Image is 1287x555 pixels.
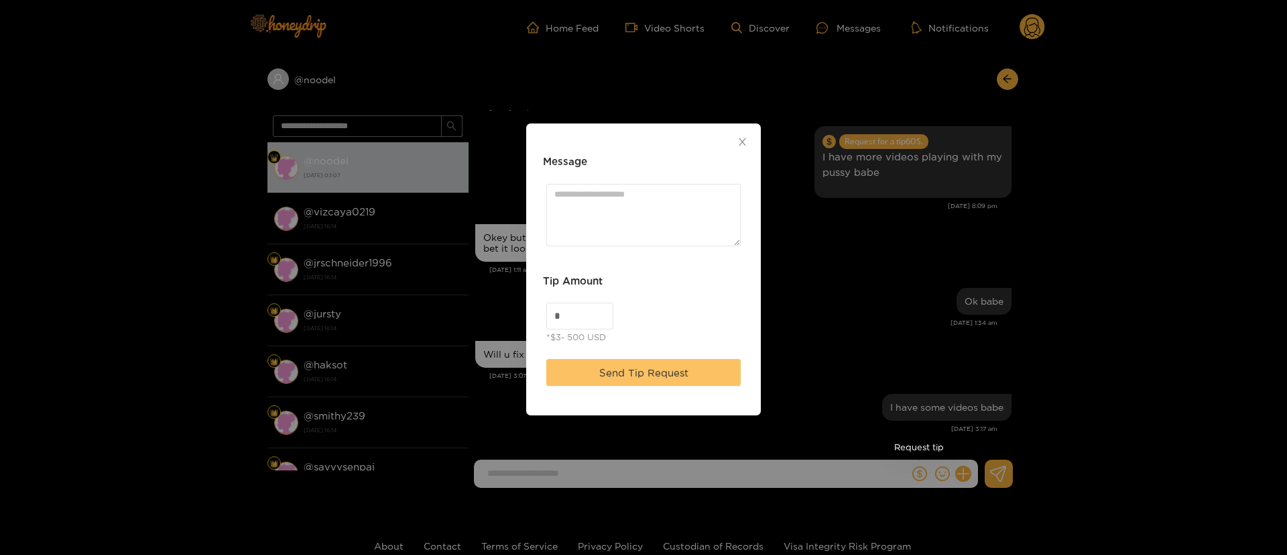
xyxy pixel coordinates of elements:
button: Close [723,123,761,161]
div: *$3- 500 USD [546,330,606,344]
h3: Message [543,154,587,170]
h3: Tip Amount [543,272,603,289]
span: Send Tip Request [599,364,688,381]
button: Send Tip Request [546,359,741,386]
span: close [737,137,747,147]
